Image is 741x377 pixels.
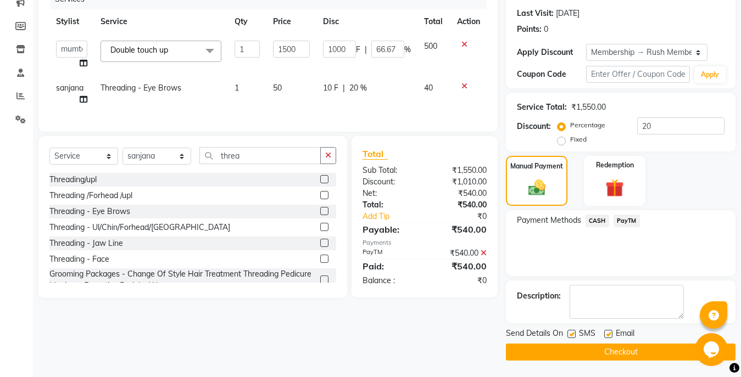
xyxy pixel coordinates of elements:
[363,238,487,247] div: Payments
[510,161,563,171] label: Manual Payment
[695,333,730,366] iframe: chat widget
[199,147,321,164] input: Search or Scan
[556,8,580,19] div: [DATE]
[517,121,551,132] div: Discount:
[49,268,316,291] div: Grooming Packages - Change Of Style Hair Treatment Threading Pedicure Manicure Executive Facial +...
[354,199,425,211] div: Total:
[110,45,168,55] span: Double touch up
[363,148,388,160] span: Total
[425,275,495,286] div: ₹0
[570,134,587,144] label: Fixed
[517,102,567,113] div: Service Total:
[425,260,495,273] div: ₹540.00
[517,47,586,58] div: Apply Discount
[404,44,411,55] span: %
[425,247,495,259] div: ₹540.00
[323,82,338,94] span: 10 F
[614,215,640,227] span: PayTM
[517,69,586,80] div: Coupon Code
[579,328,595,341] span: SMS
[436,211,495,222] div: ₹0
[506,328,563,341] span: Send Details On
[424,83,433,93] span: 40
[600,177,629,199] img: _gift.svg
[517,8,554,19] div: Last Visit:
[354,176,425,188] div: Discount:
[571,102,606,113] div: ₹1,550.00
[49,254,109,265] div: Threading - Face
[506,344,736,361] button: Checkout
[356,44,360,55] span: F
[425,165,495,176] div: ₹1,550.00
[56,83,83,93] span: sanjana
[354,260,425,273] div: Paid:
[517,290,561,302] div: Description:
[596,160,634,170] label: Redemption
[101,83,181,93] span: Threading - Eye Brows
[517,215,581,226] span: Payment Methods
[425,223,495,236] div: ₹540.00
[450,9,487,34] th: Action
[424,41,437,51] span: 500
[49,238,123,249] div: Threading - Jaw Line
[544,24,548,35] div: 0
[354,165,425,176] div: Sub Total:
[228,9,267,34] th: Qty
[354,211,436,222] a: Add Tip
[523,178,551,198] img: _cash.svg
[168,45,173,55] a: x
[49,174,97,185] div: Threading/upl
[354,275,425,286] div: Balance :
[517,24,542,35] div: Points:
[365,44,367,55] span: |
[354,247,425,259] div: PayTM
[425,188,495,199] div: ₹540.00
[49,222,230,233] div: Threading - Ul/Chin/Forhead/[GEOGRAPHIC_DATA]
[349,82,367,94] span: 20 %
[49,206,130,217] div: Threading - Eye Brows
[49,9,94,34] th: Stylist
[586,66,690,83] input: Enter Offer / Coupon Code
[266,9,316,34] th: Price
[417,9,450,34] th: Total
[94,9,228,34] th: Service
[694,66,726,83] button: Apply
[616,328,634,341] span: Email
[49,190,132,201] div: Threading /Forhead /upl
[316,9,417,34] th: Disc
[354,223,425,236] div: Payable:
[235,83,239,93] span: 1
[273,83,282,93] span: 50
[425,176,495,188] div: ₹1,010.00
[425,199,495,211] div: ₹540.00
[586,215,609,227] span: CASH
[343,82,345,94] span: |
[570,120,605,130] label: Percentage
[354,188,425,199] div: Net:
